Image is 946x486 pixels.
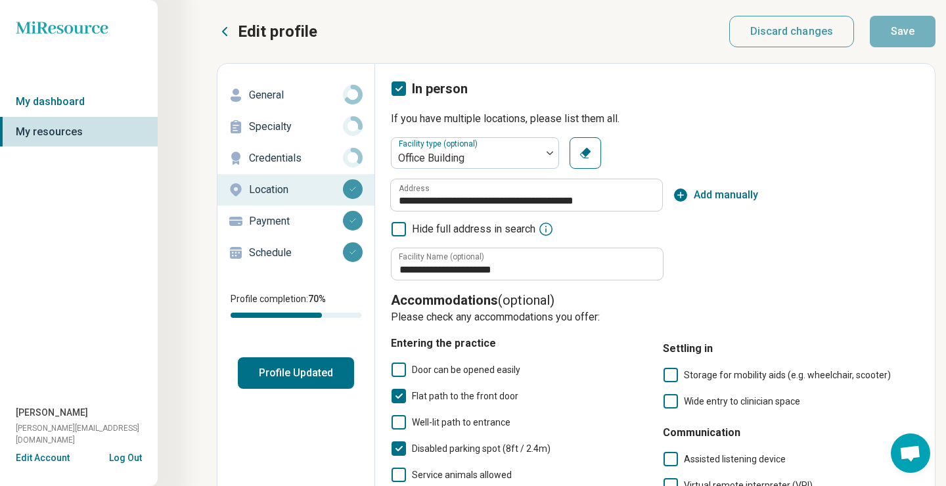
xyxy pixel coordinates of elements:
div: Open chat [891,433,930,473]
span: Disabled parking spot (8ft / 2.4m) [412,443,551,454]
a: Payment [217,206,374,237]
button: Add manually [673,187,758,203]
a: Schedule [217,237,374,269]
span: Assisted listening device [684,454,786,464]
button: Save [870,16,935,47]
a: Specialty [217,111,374,143]
span: Well-lit path to entrance [412,417,510,428]
p: Schedule [249,245,343,261]
p: General [249,87,343,103]
span: Accommodations [391,292,498,308]
span: Storage for mobility aids (e.g. wheelchair, scooter) [684,370,891,380]
span: In person [412,81,468,97]
button: Discard changes [729,16,855,47]
p: Credentials [249,150,343,166]
p: (optional) [391,291,919,309]
a: General [217,79,374,111]
h4: Settling in [663,341,919,357]
button: Edit profile [217,21,317,42]
span: [PERSON_NAME][EMAIL_ADDRESS][DOMAIN_NAME] [16,422,158,446]
button: Profile Updated [238,357,354,389]
p: Please check any accommodations you offer: [391,309,919,325]
button: Edit Account [16,451,70,465]
div: Profile completion [231,313,361,318]
div: Profile completion: [217,284,374,326]
span: Door can be opened easily [412,364,520,375]
p: Edit profile [238,21,317,42]
span: [PERSON_NAME] [16,406,88,420]
h4: Entering the practice [391,336,647,351]
a: Credentials [217,143,374,174]
label: Address [399,185,430,192]
span: Hide full address in search [412,221,535,237]
span: 70 % [308,294,326,304]
label: Facility Name (optional) [399,253,484,261]
span: Service animals allowed [412,470,512,480]
span: Flat path to the front door [412,391,518,401]
label: Facility type (optional) [399,139,480,148]
p: Specialty [249,119,343,135]
a: Location [217,174,374,206]
p: If you have multiple locations, please list them all. [391,111,919,127]
p: Payment [249,213,343,229]
h4: Communication [663,425,919,441]
p: Location [249,182,343,198]
button: Log Out [109,451,142,462]
span: Wide entry to clinician space [684,396,800,407]
span: Add manually [694,187,758,203]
